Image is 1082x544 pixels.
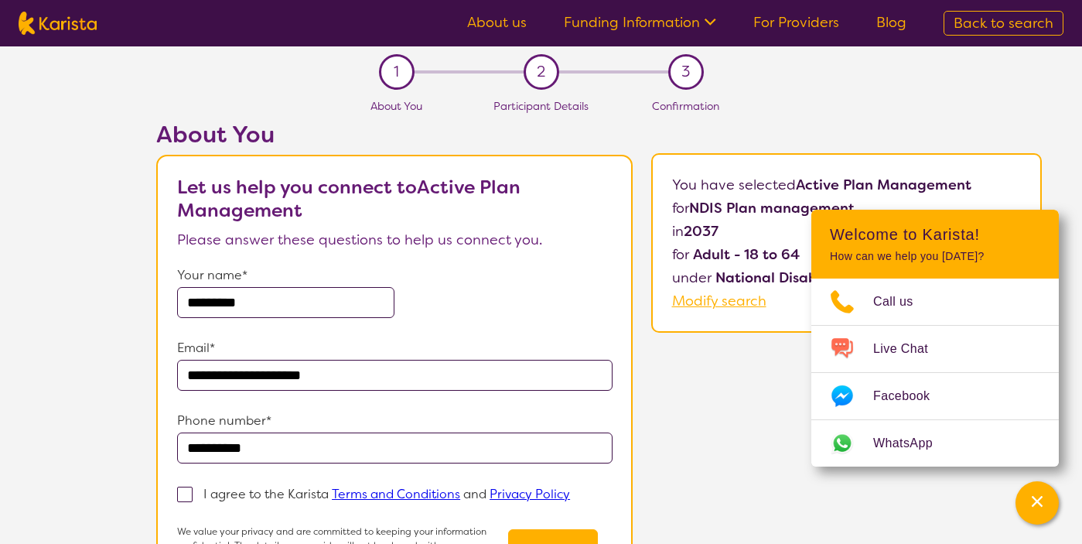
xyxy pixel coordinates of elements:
[672,292,766,310] a: Modify search
[564,13,716,32] a: Funding Information
[370,99,422,113] span: About You
[177,264,613,287] p: Your name*
[684,222,718,241] b: 2037
[796,176,971,194] b: Active Plan Management
[873,385,948,408] span: Facebook
[467,13,527,32] a: About us
[672,173,1022,313] p: You have selected
[652,99,719,113] span: Confirmation
[493,99,589,113] span: Participant Details
[681,60,690,84] span: 3
[873,290,932,313] span: Call us
[672,220,1022,243] p: in
[490,486,570,502] a: Privacy Policy
[177,228,613,251] p: Please answer these questions to help us connect you.
[332,486,460,502] a: Terms and Conditions
[876,13,906,32] a: Blog
[672,197,1022,220] p: for
[811,420,1059,467] a: Web link opens in a new tab.
[19,12,97,35] img: Karista logo
[811,210,1059,467] div: Channel Menu
[811,279,1059,467] ul: Choose channel
[944,11,1063,36] a: Back to search
[672,243,1022,266] p: for
[177,337,613,360] p: Email*
[1015,481,1059,525] button: Channel Menu
[689,199,855,217] b: NDIS Plan management
[693,245,800,264] b: Adult - 18 to 64
[830,225,1040,244] h2: Welcome to Karista!
[177,409,613,433] p: Phone number*
[177,175,521,223] b: Let us help you connect to Active Plan Management
[873,337,947,361] span: Live Chat
[753,13,839,32] a: For Providers
[954,14,1053,33] span: Back to search
[672,266,1022,289] p: under .
[203,486,570,502] p: I agree to the Karista and
[830,250,1040,263] p: How can we help you [DATE]?
[156,121,633,149] h2: About You
[537,60,545,84] span: 2
[394,60,399,84] span: 1
[873,432,951,455] span: WhatsApp
[715,269,1019,287] b: National Disability Insurance Scheme (NDIS)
